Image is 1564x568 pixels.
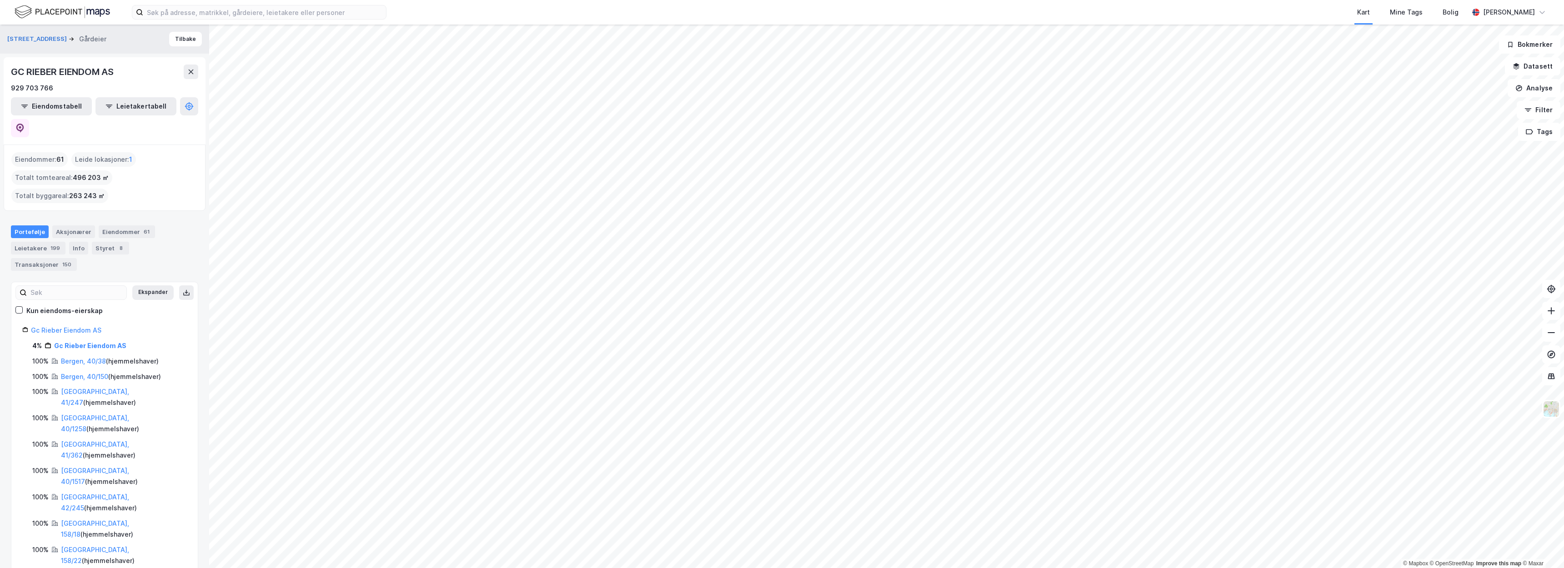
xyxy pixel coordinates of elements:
[31,326,101,334] a: Gc Rieber Eiendom AS
[69,190,105,201] span: 263 243 ㎡
[26,305,103,316] div: Kun eiendoms-eierskap
[1483,7,1535,18] div: [PERSON_NAME]
[61,373,108,380] a: Bergen, 40/150
[61,356,159,367] div: ( hjemmelshaver )
[32,465,49,476] div: 100%
[142,227,151,236] div: 61
[1517,101,1560,119] button: Filter
[129,154,132,165] span: 1
[1476,560,1521,567] a: Improve this map
[1443,7,1459,18] div: Bolig
[32,518,49,529] div: 100%
[69,242,88,254] div: Info
[1518,123,1560,141] button: Tags
[11,170,112,185] div: Totalt tomteareal :
[27,286,126,299] input: Søk
[61,519,129,538] a: [GEOGRAPHIC_DATA], 158/18
[11,97,92,115] button: Eiendomstabell
[61,357,106,365] a: Bergen, 40/38
[61,414,129,433] a: [GEOGRAPHIC_DATA], 40/1258
[61,467,129,485] a: [GEOGRAPHIC_DATA], 40/1517
[61,371,161,382] div: ( hjemmelshaver )
[169,32,202,46] button: Tilbake
[56,154,64,165] span: 61
[11,189,108,203] div: Totalt byggareal :
[1499,35,1560,54] button: Bokmerker
[61,386,187,408] div: ( hjemmelshaver )
[132,285,174,300] button: Ekspander
[71,152,136,167] div: Leide lokasjoner :
[61,440,129,459] a: [GEOGRAPHIC_DATA], 41/362
[11,242,65,254] div: Leietakere
[11,65,115,79] div: GC RIEBER EIENDOM AS
[61,439,187,461] div: ( hjemmelshaver )
[49,244,62,253] div: 199
[61,518,187,540] div: ( hjemmelshaver )
[7,35,69,44] button: [STREET_ADDRESS]
[99,225,155,238] div: Eiendommer
[1519,524,1564,568] div: Kontrollprogram for chat
[92,242,129,254] div: Styret
[11,258,77,271] div: Transaksjoner
[32,492,49,503] div: 100%
[32,340,42,351] div: 4%
[116,244,125,253] div: 8
[15,4,110,20] img: logo.f888ab2527a4732fd821a326f86c7f29.svg
[79,34,106,45] div: Gårdeier
[11,83,53,94] div: 929 703 766
[61,493,129,512] a: [GEOGRAPHIC_DATA], 42/245
[32,413,49,424] div: 100%
[11,152,68,167] div: Eiendommer :
[32,439,49,450] div: 100%
[1403,560,1428,567] a: Mapbox
[1357,7,1370,18] div: Kart
[61,492,187,513] div: ( hjemmelshaver )
[1505,57,1560,75] button: Datasett
[1519,524,1564,568] iframe: Chat Widget
[1543,400,1560,418] img: Z
[95,97,176,115] button: Leietakertabell
[11,225,49,238] div: Portefølje
[1390,7,1423,18] div: Mine Tags
[61,544,187,566] div: ( hjemmelshaver )
[32,544,49,555] div: 100%
[61,388,129,406] a: [GEOGRAPHIC_DATA], 41/247
[54,342,126,349] a: Gc Rieber Eiendom AS
[143,5,386,19] input: Søk på adresse, matrikkel, gårdeiere, leietakere eller personer
[61,465,187,487] div: ( hjemmelshaver )
[32,371,49,382] div: 100%
[60,260,73,269] div: 150
[1508,79,1560,97] button: Analyse
[61,546,129,564] a: [GEOGRAPHIC_DATA], 158/22
[73,172,109,183] span: 496 203 ㎡
[61,413,187,434] div: ( hjemmelshaver )
[32,386,49,397] div: 100%
[32,356,49,367] div: 100%
[1430,560,1474,567] a: OpenStreetMap
[52,225,95,238] div: Aksjonærer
